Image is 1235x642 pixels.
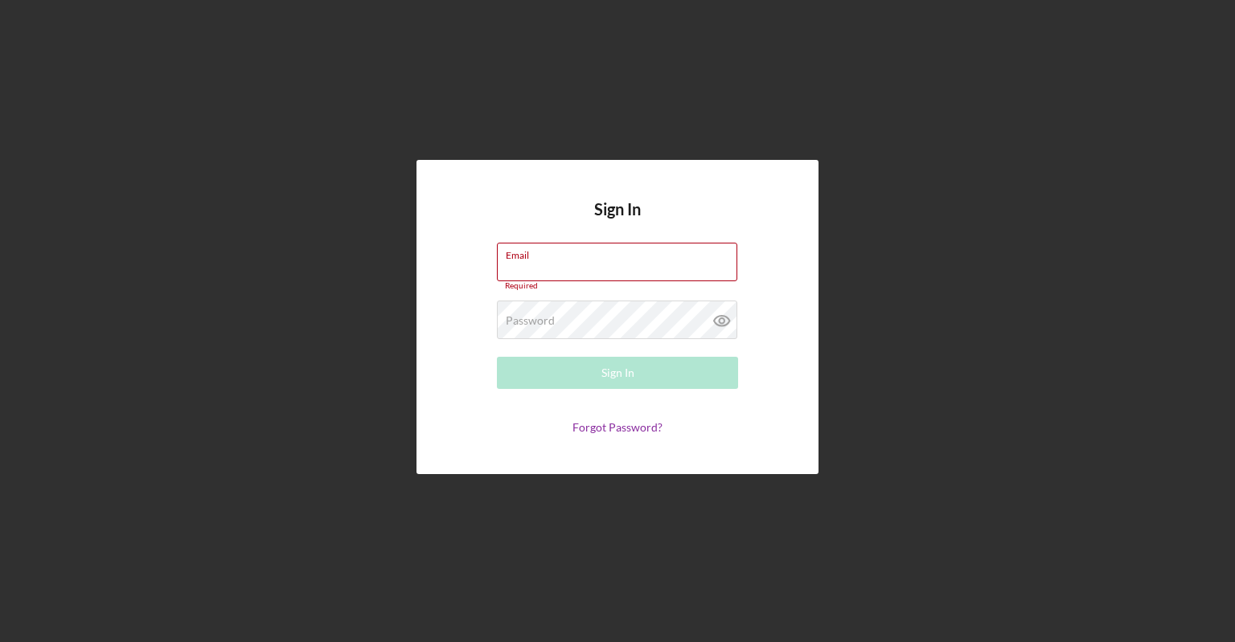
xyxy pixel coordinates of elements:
[506,243,737,261] label: Email
[497,357,738,389] button: Sign In
[572,420,663,434] a: Forgot Password?
[594,200,641,243] h4: Sign In
[601,357,634,389] div: Sign In
[506,314,555,327] label: Password
[497,281,738,291] div: Required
